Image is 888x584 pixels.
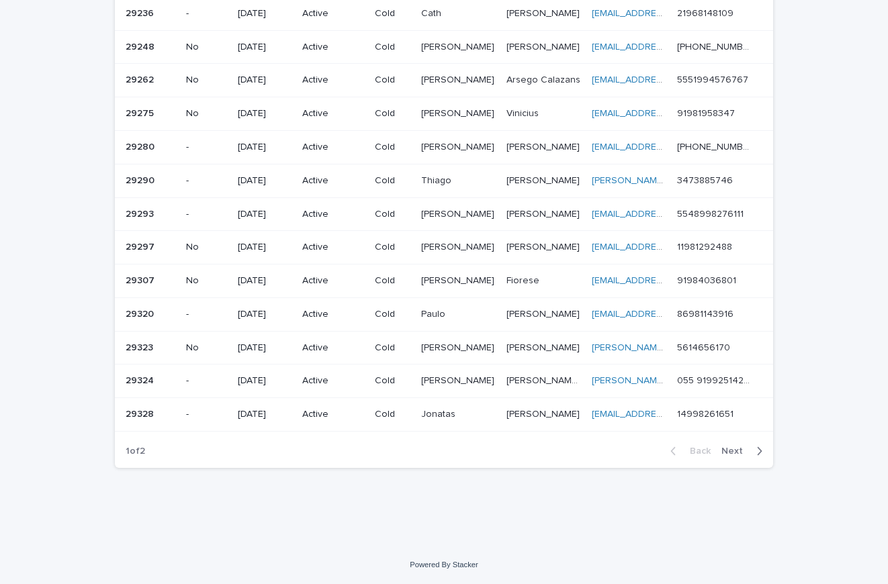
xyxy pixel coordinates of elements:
p: [PERSON_NAME] [506,173,582,187]
p: [DATE] [238,8,291,19]
button: Back [660,445,716,457]
tr: 2929729297 No[DATE]ActiveCold[PERSON_NAME][PERSON_NAME] [PERSON_NAME][PERSON_NAME] [EMAIL_ADDRESS... [115,231,773,264]
p: Active [302,375,364,387]
p: [PERSON_NAME] [421,39,497,53]
tr: 2932329323 No[DATE]ActiveCold[PERSON_NAME][PERSON_NAME] [PERSON_NAME][PERSON_NAME] [PERSON_NAME][... [115,331,773,364]
tr: 2932829328 -[DATE]ActiveColdJonatasJonatas [PERSON_NAME][PERSON_NAME] [EMAIL_ADDRESS][DOMAIN_NAME... [115,398,773,432]
p: Cold [375,42,410,53]
a: [EMAIL_ADDRESS][DOMAIN_NAME] [592,42,744,52]
a: [EMAIL_ADDRESS][DOMAIN_NAME] [592,75,744,85]
p: No [186,275,227,287]
p: No [186,108,227,119]
p: 91984036801 [677,273,739,287]
p: [PERSON_NAME] [421,139,497,153]
a: [EMAIL_ADDRESS][DOMAIN_NAME] [592,242,744,252]
p: [PERSON_NAME] [506,206,582,220]
p: Active [302,75,364,86]
p: Active [302,142,364,153]
p: [DATE] [238,142,291,153]
p: 29236 [126,5,157,19]
p: No [186,42,227,53]
p: - [186,209,227,220]
p: 29275 [126,105,157,119]
p: [PERSON_NAME] [421,340,497,354]
p: Active [302,42,364,53]
p: Active [302,108,364,119]
p: [PERSON_NAME] [421,105,497,119]
p: [PERSON_NAME] [506,340,582,354]
p: [PERSON_NAME] [506,406,582,420]
a: [EMAIL_ADDRESS][DOMAIN_NAME] [592,276,744,285]
p: [PERSON_NAME] [421,72,497,86]
p: [DATE] [238,375,291,387]
p: 11981292488 [677,239,735,253]
p: Cold [375,108,410,119]
tr: 2932029320 -[DATE]ActiveColdPauloPaulo [PERSON_NAME][PERSON_NAME] [EMAIL_ADDRESS][DOMAIN_NAME] 86... [115,297,773,331]
tr: 2927529275 No[DATE]ActiveCold[PERSON_NAME][PERSON_NAME] ViniciusVinicius [EMAIL_ADDRESS][DOMAIN_N... [115,97,773,131]
p: - [186,375,227,387]
p: Active [302,8,364,19]
p: - [186,175,227,187]
p: Cold [375,142,410,153]
p: 5548998276111 [677,206,746,220]
p: 91981958347 [677,105,738,119]
p: [PERSON_NAME] [506,39,582,53]
p: Vinicius [506,105,541,119]
p: [DATE] [238,75,291,86]
a: Powered By Stacker [410,561,478,569]
p: 29262 [126,72,157,86]
p: Active [302,175,364,187]
p: 21968148109 [677,5,736,19]
p: Fiorese [506,273,542,287]
p: [PERSON_NAME] [421,239,497,253]
p: Cold [375,175,410,187]
p: 29328 [126,406,157,420]
p: Cold [375,409,410,420]
a: [EMAIL_ADDRESS][DOMAIN_NAME] [592,309,744,319]
p: [PERSON_NAME] [PERSON_NAME] [506,373,584,387]
p: Cold [375,375,410,387]
p: Active [302,275,364,287]
p: Arsego Calazans [506,72,583,86]
p: 29290 [126,173,157,187]
p: 5551994576767 [677,72,751,86]
p: Active [302,242,364,253]
p: Cold [375,209,410,220]
p: No [186,75,227,86]
p: 29320 [126,306,157,320]
p: [PERSON_NAME] [506,239,582,253]
button: Next [716,445,773,457]
tr: 2924829248 No[DATE]ActiveCold[PERSON_NAME][PERSON_NAME] [PERSON_NAME][PERSON_NAME] [EMAIL_ADDRESS... [115,30,773,64]
p: Active [302,342,364,354]
tr: 2932429324 -[DATE]ActiveCold[PERSON_NAME][PERSON_NAME] [PERSON_NAME] [PERSON_NAME][PERSON_NAME] [... [115,364,773,398]
p: [DATE] [238,309,291,320]
tr: 2929329293 -[DATE]ActiveCold[PERSON_NAME][PERSON_NAME] [PERSON_NAME][PERSON_NAME] [EMAIL_ADDRESS]... [115,197,773,231]
a: [EMAIL_ADDRESS][DOMAIN_NAME] [592,142,744,152]
p: Cold [375,8,410,19]
p: No [186,242,227,253]
p: [DATE] [238,275,291,287]
p: Active [302,309,364,320]
p: - [186,309,227,320]
p: [DATE] [238,42,291,53]
p: 3473885746 [677,173,736,187]
p: Jonatas [421,406,458,420]
span: Next [721,446,751,456]
p: Cold [375,75,410,86]
p: [DATE] [238,342,291,354]
a: [EMAIL_ADDRESS][DOMAIN_NAME] [592,209,744,219]
p: 86981143916 [677,306,736,320]
p: Paulo [421,306,448,320]
p: No [186,342,227,354]
p: Cold [375,242,410,253]
p: Cold [375,309,410,320]
tr: 2930729307 No[DATE]ActiveCold[PERSON_NAME][PERSON_NAME] FioreseFiorese [EMAIL_ADDRESS][DOMAIN_NAM... [115,264,773,298]
p: Thiago [421,173,454,187]
p: ROSANA REGINA [421,373,497,387]
p: [PERSON_NAME] [506,139,582,153]
a: [EMAIL_ADDRESS][DOMAIN_NAME] [592,109,744,118]
p: 29307 [126,273,157,287]
p: 055 91992514235 [677,373,754,387]
p: Cold [375,275,410,287]
p: 29280 [126,139,157,153]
